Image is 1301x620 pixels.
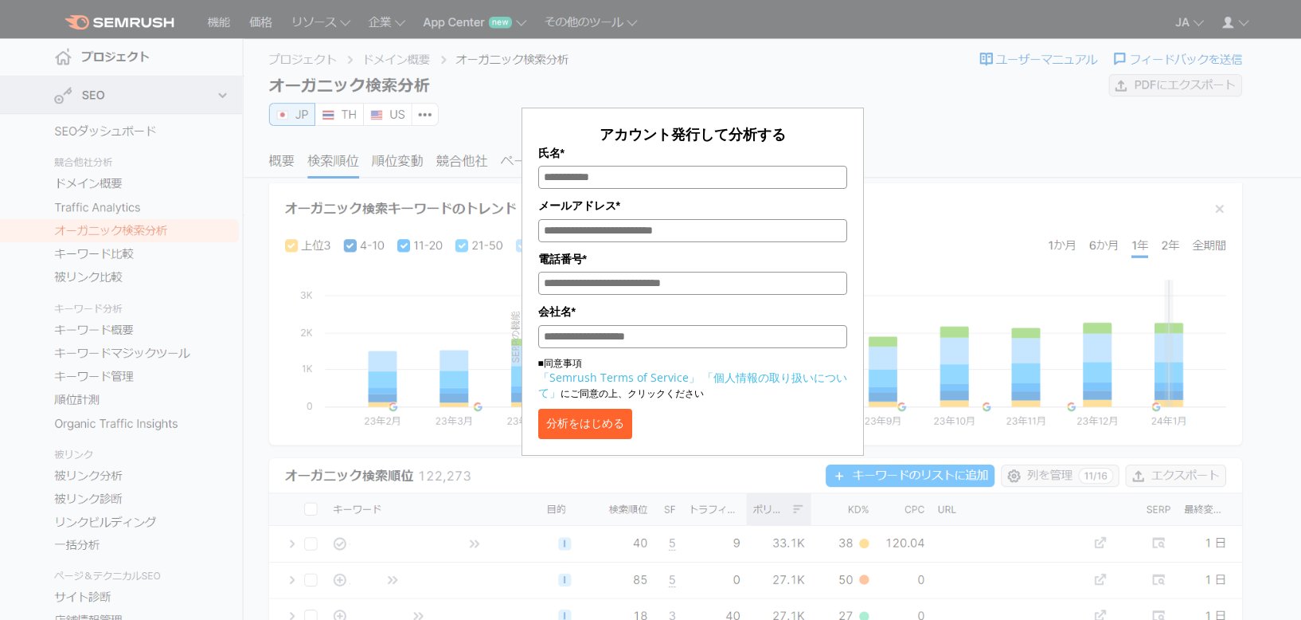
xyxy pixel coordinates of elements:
label: 電話番号* [538,250,847,268]
button: 分析をはじめる [538,409,632,439]
label: メールアドレス* [538,197,847,214]
span: アカウント発行して分析する [600,124,786,143]
a: 「Semrush Terms of Service」 [538,370,700,385]
a: 「個人情報の取り扱いについて」 [538,370,847,400]
p: ■同意事項 にご同意の上、クリックください [538,356,847,401]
